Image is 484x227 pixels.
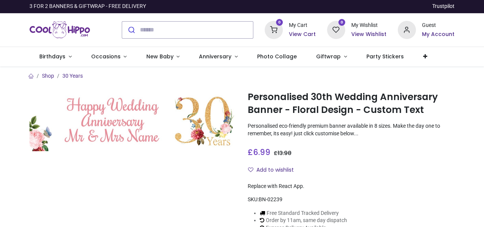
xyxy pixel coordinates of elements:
a: Birthdays [29,47,81,67]
p: Personalised eco-friendly premium banner available in 8 sizes. Make the day one to remember, its ... [248,122,455,137]
img: Personalised 30th Wedding Anniversary Banner - Floral Design - Custom Text [29,89,236,151]
span: Giftwrap [316,53,341,60]
a: 0 [327,26,345,32]
span: Photo Collage [257,53,297,60]
span: £ [274,149,292,157]
button: Add to wishlistAdd to wishlist [248,164,300,177]
span: New Baby [146,53,174,60]
a: 0 [265,26,283,32]
a: Logo of Cool Hippo [29,19,90,41]
a: Anniversary [189,47,248,67]
div: My Cart [289,22,316,29]
div: My Wishlist [351,22,386,29]
span: Occasions [91,53,121,60]
a: Giftwrap [307,47,357,67]
div: 3 FOR 2 BANNERS & GIFTWRAP - FREE DELIVERY [29,3,146,10]
span: 6.99 [253,147,270,158]
li: Order by 11am, same day dispatch [260,217,366,224]
a: My Account [422,31,455,38]
span: 13.98 [278,149,292,157]
a: 30 Years [62,73,83,79]
li: Free Standard Tracked Delivery [260,210,366,217]
a: Trustpilot [432,3,455,10]
span: Birthdays [39,53,65,60]
sup: 0 [276,19,283,26]
span: BN-02239 [259,196,282,202]
h1: Personalised 30th Wedding Anniversary Banner - Floral Design - Custom Text [248,91,455,117]
a: View Cart [289,31,316,38]
div: Guest [422,22,455,29]
sup: 0 [338,19,346,26]
a: Occasions [81,47,137,67]
button: Submit [122,22,140,38]
span: £ [248,147,270,158]
a: Shop [42,73,54,79]
span: Party Stickers [366,53,404,60]
a: New Baby [137,47,189,67]
div: SKU: [248,196,455,204]
div: Replace with React App. [248,183,455,190]
i: Add to wishlist [248,167,253,172]
img: Cool Hippo [29,19,90,41]
span: Anniversary [199,53,231,60]
a: View Wishlist [351,31,386,38]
